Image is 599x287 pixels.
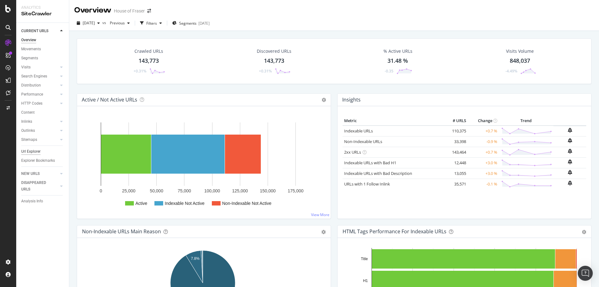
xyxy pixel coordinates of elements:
[443,179,468,189] td: 35,571
[322,98,326,102] i: Options
[21,73,47,80] div: Search Engines
[146,21,157,26] div: Filters
[468,157,499,168] td: +3.0 %
[107,18,132,28] button: Previous
[232,188,248,193] text: 125,000
[114,8,145,14] div: House of Fraser
[178,188,191,193] text: 75,000
[568,159,572,164] div: bell-plus
[21,46,41,52] div: Movements
[21,37,65,43] a: Overview
[264,57,284,65] div: 143,773
[204,188,220,193] text: 100,000
[288,188,304,193] text: 175,000
[198,21,210,26] div: [DATE]
[443,157,468,168] td: 12,448
[21,55,38,62] div: Segments
[344,181,390,187] a: URLs with 1 Follow Inlink
[342,96,361,104] h4: Insights
[134,48,163,54] div: Crawled URLs
[468,116,499,126] th: Change
[21,55,65,62] a: Segments
[82,96,137,104] h4: Active / Not Active URLs
[344,128,373,134] a: Indexable URLs
[74,18,102,28] button: [DATE]
[578,266,593,281] div: Open Intercom Messenger
[568,170,572,175] div: bell-plus
[21,198,43,205] div: Analysis Info
[170,18,212,28] button: Segments[DATE]
[21,109,35,116] div: Content
[21,148,65,155] a: Url Explorer
[21,82,41,89] div: Distribution
[443,136,468,147] td: 33,398
[568,138,572,143] div: bell-plus
[21,118,58,125] a: Inlinks
[443,147,468,157] td: 143,464
[21,136,37,143] div: Sitemaps
[21,37,36,43] div: Overview
[150,188,163,193] text: 50,000
[82,228,161,235] div: Non-Indexable URLs Main Reason
[21,28,48,34] div: CURRENT URLS
[21,64,58,71] a: Visits
[21,171,40,177] div: NEW URLS
[260,188,276,193] text: 150,000
[21,73,58,80] a: Search Engines
[344,160,396,166] a: Indexable URLs with Bad H1
[21,28,58,34] a: CURRENT URLS
[468,136,499,147] td: -0.9 %
[21,180,58,193] a: DISAPPEARED URLS
[505,68,517,74] div: -4.49%
[510,57,530,65] div: 848,037
[568,128,572,133] div: bell-plus
[21,148,41,155] div: Url Explorer
[344,139,382,144] a: Non-Indexable URLs
[21,136,58,143] a: Sitemaps
[102,20,107,25] span: vs
[468,168,499,179] td: +3.0 %
[259,68,272,74] div: +0.31%
[21,64,31,71] div: Visits
[361,257,368,261] text: Title
[21,10,64,17] div: SiteCrawler
[443,126,468,136] td: 110,375
[21,46,65,52] a: Movements
[568,181,572,186] div: bell-plus
[21,127,58,134] a: Outlinks
[82,116,326,214] svg: A chart.
[363,279,368,283] text: H1
[499,116,553,126] th: Trend
[21,127,35,134] div: Outlinks
[122,188,135,193] text: 25,000
[568,149,572,154] div: bell-plus
[257,48,291,54] div: Discovered URLs
[191,256,200,261] text: 7.8%
[343,228,446,235] div: HTML Tags Performance for Indexable URLs
[134,68,146,74] div: +0.31%
[443,168,468,179] td: 13,055
[107,20,125,26] span: Previous
[74,5,111,16] div: Overview
[387,57,408,65] div: 31.48 %
[222,201,271,206] text: Non-Indexable Not Active
[21,91,43,98] div: Performance
[21,91,58,98] a: Performance
[179,21,197,26] span: Segments
[311,212,329,217] a: View More
[21,109,65,116] a: Content
[468,147,499,157] td: +0.7 %
[21,180,53,193] div: DISAPPEARED URLS
[344,149,361,155] a: 2xx URLs
[135,201,147,206] text: Active
[83,20,95,26] span: 2025 Oct. 5th
[21,100,42,107] div: HTTP Codes
[21,82,58,89] a: Distribution
[147,9,151,13] div: arrow-right-arrow-left
[385,68,393,74] div: -0.35
[343,116,443,126] th: Metric
[21,198,65,205] a: Analysis Info
[506,48,534,54] div: Visits Volume
[21,100,58,107] a: HTTP Codes
[21,171,58,177] a: NEW URLS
